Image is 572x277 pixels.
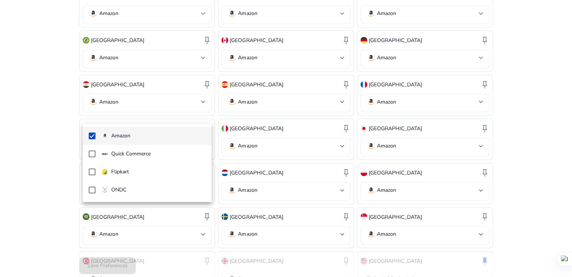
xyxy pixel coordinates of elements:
[111,150,151,158] p: Quick Commerce
[111,132,130,140] p: Amazon
[111,168,129,176] p: Flipkart
[101,151,108,157] img: quick-commerce.gif
[111,186,126,194] p: ONDC
[101,132,108,139] img: amazon.svg
[101,169,108,175] img: flipkart.svg
[101,187,108,193] img: ondc-sm.webp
